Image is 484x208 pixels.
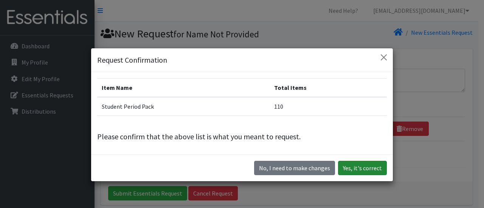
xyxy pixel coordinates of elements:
h5: Request Confirmation [97,54,167,66]
td: Student Period Pack [97,97,270,116]
button: Close [378,51,390,63]
th: Item Name [97,78,270,97]
th: Total Items [270,78,387,97]
p: Please confirm that the above list is what you meant to request. [97,131,387,142]
td: 110 [270,97,387,116]
button: No I need to make changes [254,161,335,175]
button: Yes, it's correct [338,161,387,175]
